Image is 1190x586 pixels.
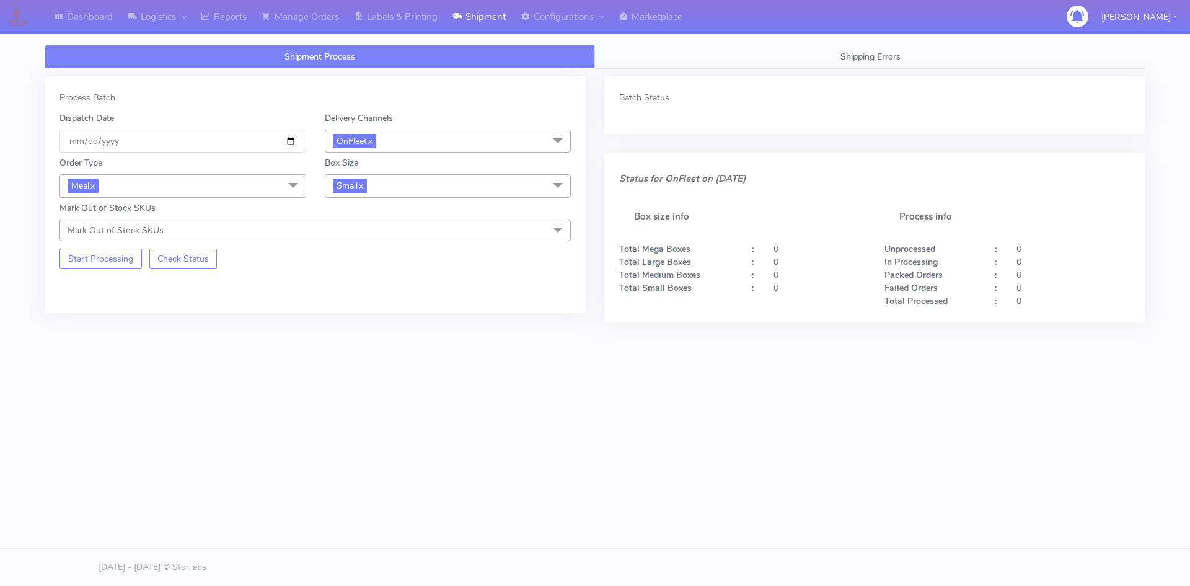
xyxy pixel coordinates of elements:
[284,51,355,63] span: Shipment Process
[1007,242,1140,255] div: 0
[89,179,95,192] a: x
[325,156,358,169] label: Box Size
[59,249,142,269] button: Start Processing
[752,269,754,281] strong: :
[764,282,875,295] div: 0
[764,269,875,282] div: 0
[995,282,997,294] strong: :
[1007,282,1140,295] div: 0
[59,156,102,169] label: Order Type
[752,282,754,294] strong: :
[619,256,691,268] strong: Total Large Boxes
[59,91,571,104] div: Process Batch
[619,197,866,237] h5: Box size info
[1007,269,1140,282] div: 0
[59,112,114,125] label: Dispatch Date
[1092,4,1186,30] button: [PERSON_NAME]
[59,202,156,215] label: Mark Out of Stock SKUs
[995,243,997,255] strong: :
[45,45,1145,69] ul: Tabs
[333,134,376,148] span: OnFleet
[884,197,1131,237] h5: Process info
[619,269,700,281] strong: Total Medium Boxes
[1007,295,1140,308] div: 0
[995,269,997,281] strong: :
[619,172,746,185] i: Status for OnFleet on [DATE]
[358,179,363,192] a: x
[884,269,943,281] strong: Packed Orders
[995,295,997,307] strong: :
[149,249,218,269] button: Check Status
[619,282,692,294] strong: Total Small Boxes
[884,256,938,268] strong: In Processing
[68,179,99,193] span: Meal
[840,51,901,63] span: Shipping Errors
[884,243,935,255] strong: Unprocessed
[764,242,875,255] div: 0
[1007,255,1140,269] div: 0
[68,224,164,236] span: Mark Out of Stock SKUs
[884,282,938,294] strong: Failed Orders
[752,243,754,255] strong: :
[333,179,367,193] span: Small
[325,112,393,125] label: Delivery Channels
[764,255,875,269] div: 0
[995,256,997,268] strong: :
[619,91,1130,104] div: Batch Status
[367,134,372,147] a: x
[752,256,754,268] strong: :
[619,243,690,255] strong: Total Mega Boxes
[884,295,948,307] strong: Total Processed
